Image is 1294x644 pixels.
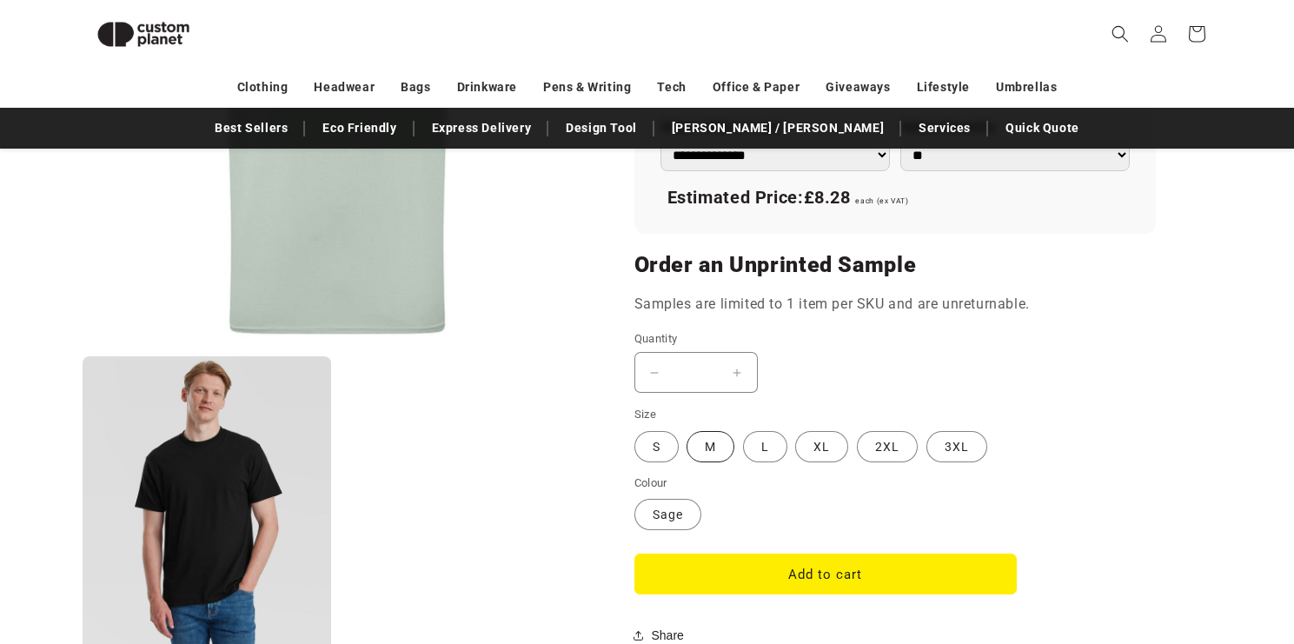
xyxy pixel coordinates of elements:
a: Bags [401,72,430,103]
a: Design Tool [557,113,646,143]
label: M [687,431,734,462]
div: Estimated Price: [660,180,1130,216]
label: XL [795,431,848,462]
summary: Search [1101,15,1139,53]
a: Office & Paper [713,72,800,103]
a: Services [910,113,979,143]
a: Pens & Writing [543,72,631,103]
a: Best Sellers [206,113,296,143]
a: Tech [657,72,686,103]
a: Giveaways [826,72,890,103]
a: Umbrellas [996,72,1057,103]
a: [PERSON_NAME] / [PERSON_NAME] [663,113,893,143]
a: Eco Friendly [314,113,405,143]
label: 3XL [926,431,987,462]
span: £8.28 [804,187,851,208]
img: Custom Planet [83,7,204,62]
label: Quantity [634,330,1017,348]
legend: Colour [634,475,669,492]
h2: Order an Unprinted Sample [634,251,1156,279]
a: Lifestyle [917,72,970,103]
a: Drinkware [457,72,517,103]
a: Quick Quote [997,113,1088,143]
a: Clothing [237,72,289,103]
span: each (ex VAT) [855,196,908,205]
a: Headwear [314,72,375,103]
label: 2XL [857,431,918,462]
a: Express Delivery [423,113,541,143]
p: Samples are limited to 1 item per SKU and are unreturnable. [634,292,1156,317]
label: S [634,431,679,462]
label: L [743,431,787,462]
button: Add to cart [634,554,1017,594]
legend: Size [634,406,659,423]
iframe: Chat Widget [996,456,1294,644]
label: Sage [634,499,701,530]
